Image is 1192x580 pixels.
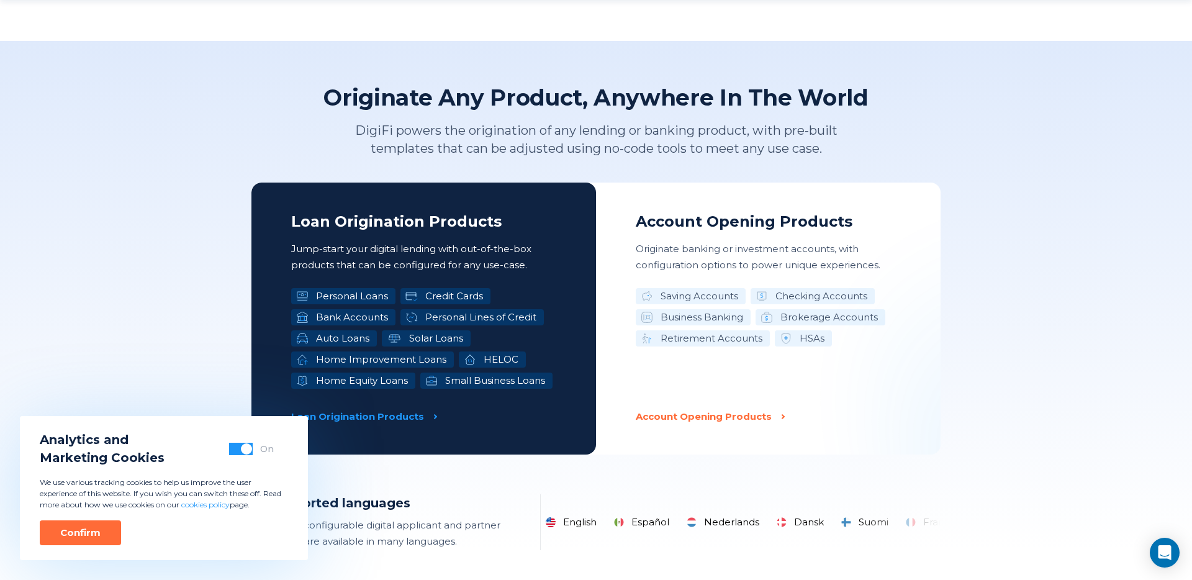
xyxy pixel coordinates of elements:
[40,431,165,449] span: Analytics and
[682,514,767,530] li: Nederlands
[40,449,165,467] span: Marketing Cookies
[291,330,377,347] li: Auto Loans
[40,520,121,545] button: Confirm
[40,477,288,510] p: We use various tracking cookies to help us improve the user experience of this website. If you wi...
[636,330,770,347] li: Retirement Accounts
[1150,538,1180,568] div: Open Intercom Messenger
[636,212,901,231] h2: Account Opening Products
[901,514,968,530] li: Français
[836,514,896,530] li: Suomi
[181,500,230,509] a: cookies policy
[291,409,556,425] a: Loan Origination Products
[291,288,395,304] li: Personal Loans
[291,212,556,231] h2: Loan Origination Products
[636,241,901,273] p: Originate banking or investment accounts, with configuration options to power unique experiences.
[636,409,772,425] p: Account Opening Products
[751,288,875,304] li: Checking Accounts
[636,288,746,304] li: Saving Accounts
[269,517,520,550] p: DigiFi’s configurable digital applicant and partner portals are available in many languages.
[420,373,553,389] li: Small Business Loans
[269,494,520,512] h2: Supported languages
[541,514,604,530] li: English
[291,373,415,389] li: Home Equity Loans
[291,309,395,325] li: Bank Accounts
[400,288,490,304] li: Credit Cards
[326,122,866,158] p: DigiFi powers the origination of any lending or banking product, with pre-built templates that ca...
[775,330,832,347] li: HSAs
[323,83,868,112] h2: Originate Any Product, Anywhere In The World
[260,443,274,455] div: On
[400,309,544,325] li: Personal Lines of Credit
[291,351,454,368] li: Home Improvement Loans
[636,409,901,425] a: Account Opening Products
[60,527,101,539] div: Confirm
[291,409,424,425] p: Loan Origination Products
[459,351,526,368] li: HELOC
[636,309,751,325] li: Business Banking
[772,514,831,530] li: Dansk
[291,241,556,273] p: Jump-start your digital lending with out-of-the-box products that can be configured for any use-c...
[756,309,885,325] li: Brokerage Accounts
[382,330,471,347] li: Solar Loans
[609,514,677,530] li: Español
